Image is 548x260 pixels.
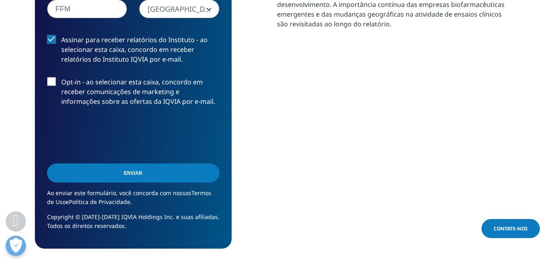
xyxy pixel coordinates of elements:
font: Assinar para receber relatórios do Instituto - ao selecionar esta caixa, concordo em receber rela... [61,35,208,64]
iframe: reCAPTCHA [47,119,170,151]
font: e [66,198,69,206]
font: Opt-in - ao selecionar esta caixa, concordo em receber comunicações de marketing e informações so... [61,77,215,106]
input: Enviar [47,163,219,183]
font: Contate-nos [494,225,528,232]
a: Contate-nos [481,219,540,238]
font: Ao enviar este formulário, você concorda com nossos [47,189,191,197]
font: Copyright © [DATE]-[DATE] IQVIA Holdings Inc. e suas afiliadas. Todos os direitos reservados. [47,213,219,230]
a: Política de Privacidade [69,198,130,206]
button: Abrir preferências [6,236,26,256]
font: [GEOGRAPHIC_DATA] [148,4,220,14]
font: . [130,198,132,206]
